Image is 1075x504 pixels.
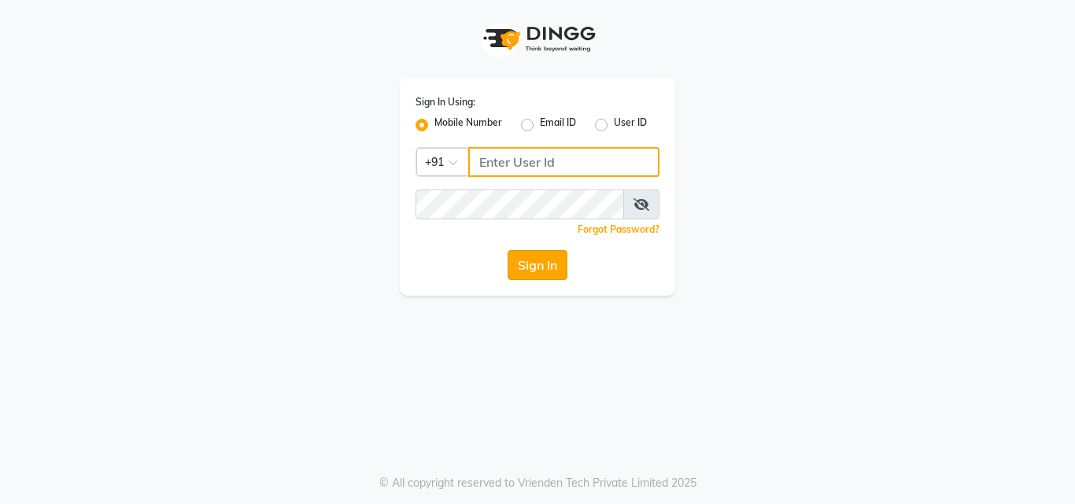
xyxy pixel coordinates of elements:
button: Sign In [508,250,567,280]
label: User ID [614,116,647,134]
label: Mobile Number [434,116,502,134]
img: logo1.svg [475,16,600,62]
input: Username [416,189,624,219]
label: Sign In Using: [416,95,475,109]
label: Email ID [540,116,576,134]
a: Forgot Password? [578,223,659,235]
input: Username [468,147,659,177]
